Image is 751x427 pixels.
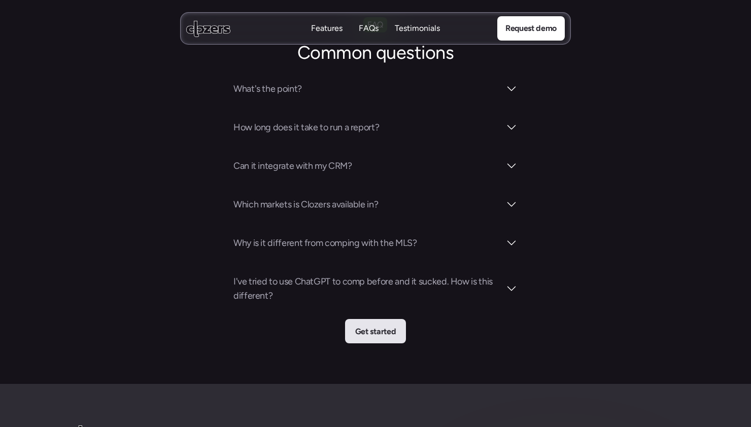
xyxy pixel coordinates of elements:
[233,82,500,96] h3: What's the point?
[359,23,379,34] p: FAQs
[311,23,343,34] p: Features
[233,159,500,173] h3: Can it integrate with my CRM?
[497,16,565,41] a: Request demo
[233,197,500,211] h3: Which markets is Clozers available in?
[345,319,406,343] a: Get started
[395,23,440,34] a: TestimonialsTestimonials
[355,325,396,338] p: Get started
[233,236,500,250] h3: Why is it different from comping with the MLS?
[359,34,379,45] p: FAQs
[233,274,500,303] h3: I've tried to use ChatGPT to comp before and it sucked. How is this different?
[395,23,440,34] p: Testimonials
[311,34,343,45] p: Features
[233,120,500,134] h3: How long does it take to run a report?
[505,22,557,35] p: Request demo
[359,23,379,34] a: FAQsFAQs
[311,23,343,34] a: FeaturesFeatures
[203,41,548,65] h2: Common questions
[395,34,440,45] p: Testimonials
